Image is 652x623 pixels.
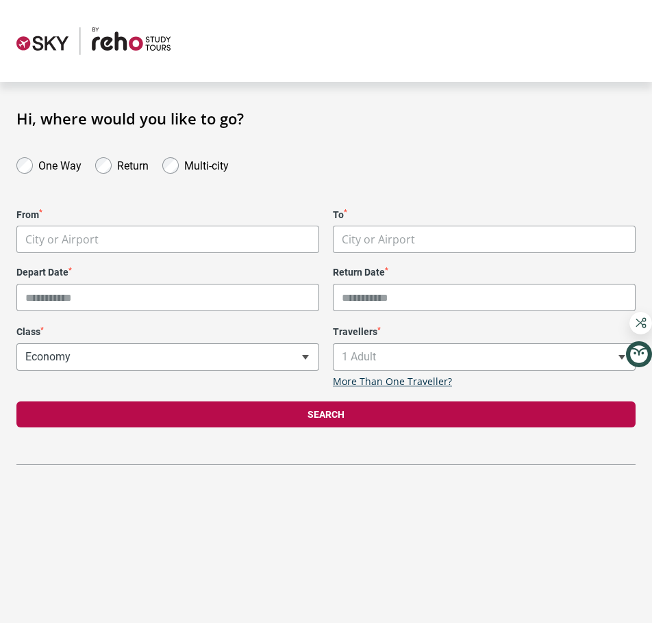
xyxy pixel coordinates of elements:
[16,343,319,371] span: Economy
[333,226,636,253] span: City or Airport
[334,344,635,370] span: 1 Adult
[17,344,318,370] span: Economy
[16,267,319,278] label: Depart Date
[17,226,318,253] span: City or Airport
[333,267,636,278] label: Return Date
[117,156,149,172] label: Return
[333,343,636,371] span: 1 Adult
[334,226,635,253] span: City or Airport
[342,232,415,247] span: City or Airport
[184,156,229,172] label: Multi-city
[333,376,452,388] a: More Than One Traveller?
[25,232,99,247] span: City or Airport
[16,109,636,127] h1: Hi, where would you like to go?
[333,326,636,338] label: Travellers
[38,156,81,172] label: One Way
[16,326,319,338] label: Class
[16,226,319,253] span: City or Airport
[16,209,319,221] label: From
[16,401,636,427] button: Search
[333,209,636,221] label: To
